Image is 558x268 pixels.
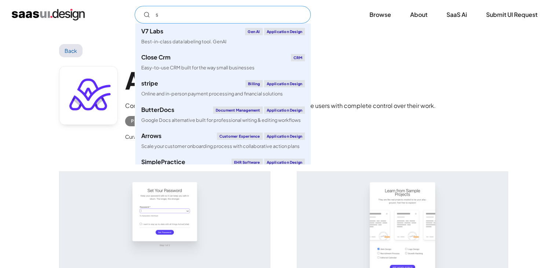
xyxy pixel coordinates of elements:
[131,117,218,126] div: Project Management Software
[135,128,311,154] a: ArrowsCustomer ExperienceApplication DesignScale your customer onboarding process with collaborat...
[141,159,185,165] div: SimplePractice
[141,143,300,150] div: Scale your customer onboarding process with collaborative action plans
[264,106,305,114] div: Application Design
[135,23,311,50] a: V7 LabsGen AIApplication DesignBest-in-class data labeling tool. GenAI
[135,76,311,102] a: stripeBillingApplication DesignOnline and in-person payment processing and financial solutions
[141,107,174,113] div: ButterDocs
[141,80,158,86] div: stripe
[141,54,171,60] div: Close Crm
[401,7,436,23] a: About
[141,117,301,124] div: Google Docs alternative built for professional writing & editing workflows
[135,6,311,23] input: Search UI designs you're looking for...
[361,7,400,23] a: Browse
[135,50,311,76] a: Close CrmCRMEasy-to-use CRM built for the way small businesses
[141,133,161,139] div: Arrows
[291,54,305,61] div: CRM
[141,38,226,45] div: Best-in-class data labeling tool. GenAI
[438,7,476,23] a: SaaS Ai
[59,44,83,57] a: Back
[125,101,436,110] div: Comprehensive project management software designed to provide users with complete control over th...
[135,6,311,23] form: Email Form
[141,28,163,34] div: V7 Labs
[135,102,311,128] a: ButterDocsDocument ManagementApplication DesignGoogle Docs alternative built for professional wri...
[264,80,305,87] div: Application Design
[264,28,305,35] div: Application Design
[231,159,262,166] div: EHR Software
[217,133,263,140] div: Customer Experience
[264,159,305,166] div: Application Design
[12,9,85,21] a: home
[125,66,436,94] h1: ActiveCollab
[125,132,154,141] div: Curated by:
[141,90,283,97] div: Online and in-person payment processing and financial solutions
[245,28,262,35] div: Gen AI
[245,80,262,87] div: Billing
[135,154,311,180] a: SimplePracticeEHR SoftwareApplication DesignEHR Software for Health & Wellness Professionals
[264,133,305,140] div: Application Design
[477,7,546,23] a: Submit UI Request
[213,106,263,114] div: Document Management
[141,64,255,71] div: Easy-to-use CRM built for the way small businesses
